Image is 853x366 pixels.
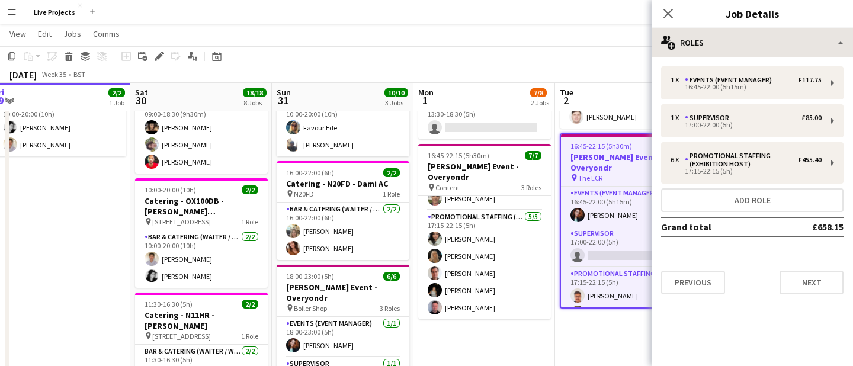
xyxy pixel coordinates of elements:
span: 2/2 [383,168,400,177]
span: 1 Role [383,190,400,198]
span: Comms [93,28,120,39]
app-card-role: Supervisor0/117:00-22:00 (5h) [561,227,691,267]
div: Supervisor [685,114,734,122]
div: Events (Event Manager) [685,76,777,84]
span: Sun [277,87,291,98]
td: Grand total [661,217,773,236]
app-job-card: 16:45-22:15 (5h30m)7/8[PERSON_NAME] Event - Overyondr The LCR3 RolesEvents (Event Manager)1/116:4... [560,133,692,309]
div: 16:45-22:00 (5h15m) [671,84,822,90]
span: Jobs [63,28,81,39]
button: Previous [661,271,725,294]
span: 1 Role [241,217,258,226]
div: 8 Jobs [243,98,266,107]
app-card-role: Events (Event Manager)1/116:45-22:00 (5h15m)[PERSON_NAME] [561,187,691,227]
div: [DATE] [9,69,37,81]
span: 10:00-20:00 (10h) [145,185,196,194]
h3: Catering - OX100DB - [PERSON_NAME] [PERSON_NAME] [135,195,268,217]
span: Edit [38,28,52,39]
span: 2/2 [108,88,125,97]
div: £455.40 [798,156,822,164]
app-job-card: 16:45-22:15 (5h30m)7/7[PERSON_NAME] Event - Overyondr Content3 Roles16:45-22:00 (5h15m)[PERSON_NA... [418,144,551,319]
a: View [5,26,31,41]
span: 16:00-22:00 (6h) [286,168,334,177]
div: 1 x [671,114,685,122]
span: [STREET_ADDRESS] [152,332,211,341]
app-card-role: Bar & Catering (Waiter / waitress)3/309:00-18:30 (9h30m)[PERSON_NAME][PERSON_NAME][PERSON_NAME] [135,99,268,174]
span: 2/2 [242,300,258,309]
h3: Catering - N11HR - [PERSON_NAME] [135,310,268,331]
span: Content [435,183,460,192]
a: Comms [88,26,124,41]
span: [STREET_ADDRESS] [152,217,211,226]
span: Tue [560,87,573,98]
span: N20FD [294,190,314,198]
app-card-role: Promotional Staffing (Exhibition Host)5/517:15-22:15 (5h)[PERSON_NAME][PERSON_NAME][PERSON_NAME][... [418,210,551,319]
div: £117.75 [798,76,822,84]
app-job-card: 10:00-20:00 (10h)2/2Catering - OX100DB - [PERSON_NAME] [PERSON_NAME] [STREET_ADDRESS]1 RoleBar & ... [135,178,268,288]
span: View [9,28,26,39]
app-card-role: Bar & Catering (Waiter / waitress)0/113:30-18:30 (5h) [418,99,551,139]
div: 3 Jobs [385,98,408,107]
app-card-role: Bar & Catering (Waiter / waitress)2/216:00-22:00 (6h)[PERSON_NAME][PERSON_NAME] [277,203,409,260]
app-card-role: Bar & Catering (Waiter / waitress)2/210:00-20:00 (10h)Favour Ede[PERSON_NAME] [277,99,409,156]
span: Mon [418,87,434,98]
div: BST [73,70,85,79]
span: 6/6 [383,272,400,281]
span: 30 [133,94,148,107]
button: Add role [661,188,844,212]
h3: Catering - N20FD - Dami AC [277,178,409,189]
span: 3 Roles [521,183,541,192]
div: £85.00 [801,114,822,122]
h3: [PERSON_NAME] Event - Overyondr [561,152,691,173]
div: Promotional Staffing (Exhibition Host) [685,152,798,168]
span: 16:45-22:15 (5h30m) [570,142,632,150]
span: 3 Roles [380,304,400,313]
span: 11:30-16:30 (5h) [145,300,193,309]
div: 2 Jobs [531,98,549,107]
a: Jobs [59,26,86,41]
span: 18:00-23:00 (5h) [286,272,334,281]
div: 1 Job [109,98,124,107]
span: Sat [135,87,148,98]
span: 1 Role [241,332,258,341]
span: 7/8 [530,88,547,97]
app-card-role: Events (Event Manager)1/118:00-23:00 (5h)[PERSON_NAME] [277,317,409,357]
span: 1 [416,94,434,107]
a: Edit [33,26,56,41]
app-card-role: Bar & Catering (Waiter / waitress)2/210:00-20:00 (10h)[PERSON_NAME][PERSON_NAME] [135,230,268,288]
app-job-card: 16:00-22:00 (6h)2/2Catering - N20FD - Dami AC N20FD1 RoleBar & Catering (Waiter / waitress)2/216:... [277,161,409,260]
span: Week 35 [39,70,69,79]
span: Boiler Shop [294,304,327,313]
div: 1 x [671,76,685,84]
h3: [PERSON_NAME] Event - Overyondr [418,161,551,182]
div: 6 x [671,156,685,164]
td: £658.15 [773,217,844,236]
button: Next [780,271,844,294]
h3: [PERSON_NAME] Event - Overyondr [277,282,409,303]
button: Live Projects [24,1,85,24]
span: 2/2 [242,185,258,194]
span: 18/18 [243,88,267,97]
span: 10/10 [384,88,408,97]
span: 2 [558,94,573,107]
span: 16:45-22:15 (5h30m) [428,151,489,160]
div: 17:15-22:15 (5h) [671,168,822,174]
h3: Job Details [652,6,853,21]
span: 7/7 [525,151,541,160]
div: 17:00-22:00 (5h) [671,122,822,128]
span: The LCR [578,174,602,182]
span: 31 [275,94,291,107]
div: Roles [652,28,853,57]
